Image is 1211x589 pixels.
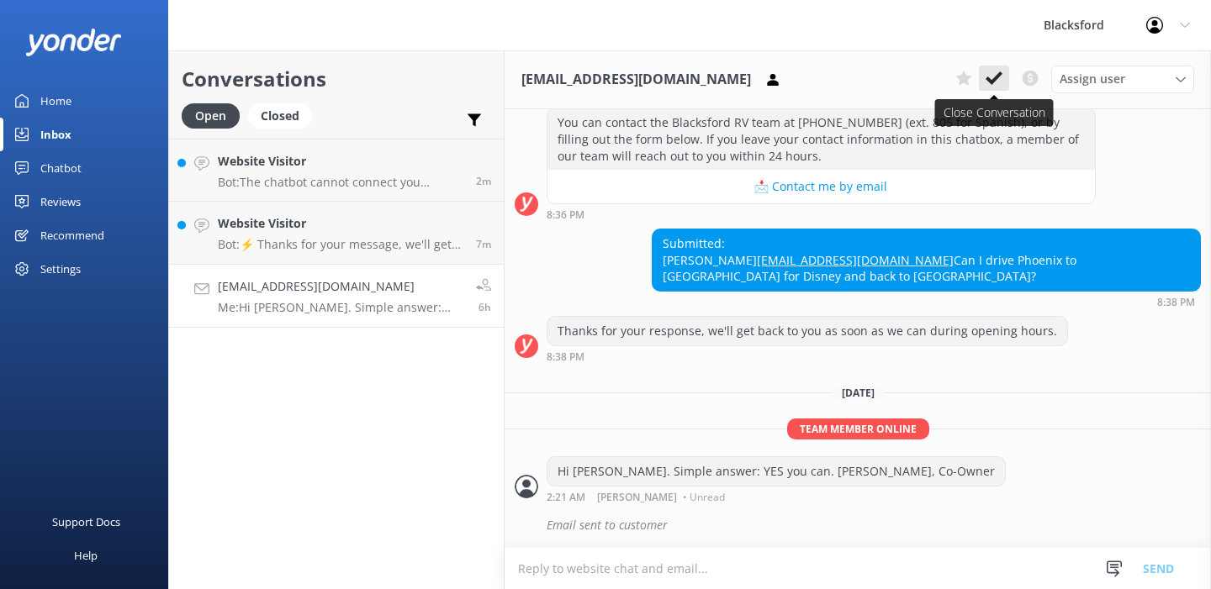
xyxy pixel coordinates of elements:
[248,106,320,124] a: Closed
[476,174,491,188] span: Sep 22 2025 09:56am (UTC -06:00) America/Chihuahua
[52,505,120,539] div: Support Docs
[683,492,725,502] span: • Unread
[547,108,1095,170] div: You can contact the Blacksford RV team at [PHONE_NUMBER] (ext. 805 for Spanish), or by filling ou...
[1157,297,1195,308] strong: 8:38 PM
[832,386,885,400] span: [DATE]
[169,202,504,265] a: Website VisitorBot:⚡ Thanks for your message, we'll get back to you as soon as we can. You're als...
[547,457,1005,486] div: Hi [PERSON_NAME]. Simple answer: YES you can. [PERSON_NAME], Co-Owner
[248,103,312,129] div: Closed
[40,118,71,151] div: Inbox
[547,208,1096,220] div: Sep 21 2025 09:36pm (UTC -06:00) America/Chihuahua
[547,350,1068,362] div: Sep 21 2025 09:38pm (UTC -06:00) America/Chihuahua
[547,352,584,362] strong: 8:38 PM
[218,300,463,315] p: Me: Hi [PERSON_NAME]. Simple answer: YES you can. [PERSON_NAME], Co-Owner
[547,491,1006,502] div: Sep 22 2025 03:21am (UTC -06:00) America/Chihuahua
[40,185,81,218] div: Reviews
[40,151,82,185] div: Chatbot
[547,170,1095,203] button: 📩 Contact me by email
[40,218,104,252] div: Recommend
[1060,70,1125,88] span: Assign user
[547,210,584,220] strong: 8:36 PM
[169,139,504,202] a: Website VisitorBot:The chatbot cannot connect you directly to a live chat with a team member. Ple...
[74,539,98,572] div: Help
[182,103,240,129] div: Open
[547,511,1201,539] div: Email sent to customer
[40,252,81,286] div: Settings
[787,418,929,439] span: Team member online
[547,492,585,502] strong: 2:21 AM
[521,69,751,91] h3: [EMAIL_ADDRESS][DOMAIN_NAME]
[547,317,1067,345] div: Thanks for your response, we'll get back to you as soon as we can during opening hours.
[218,237,463,252] p: Bot: ⚡ Thanks for your message, we'll get back to you as soon as we can. You're also welcome to k...
[169,265,504,328] a: [EMAIL_ADDRESS][DOMAIN_NAME]Me:Hi [PERSON_NAME]. Simple answer: YES you can. [PERSON_NAME], Co-Ow...
[476,237,491,251] span: Sep 22 2025 09:50am (UTC -06:00) America/Chihuahua
[653,229,1200,291] div: Submitted: [PERSON_NAME] Can I drive Phoenix to [GEOGRAPHIC_DATA] for Disney and back to [GEOGRAP...
[218,152,463,171] h4: Website Visitor
[1051,66,1194,92] div: Assign User
[182,106,248,124] a: Open
[597,492,677,502] span: [PERSON_NAME]
[182,63,491,95] h2: Conversations
[218,214,463,233] h4: Website Visitor
[479,300,491,314] span: Sep 22 2025 03:21am (UTC -06:00) America/Chihuahua
[515,511,1201,539] div: 2025-09-22T09:25:22.193
[25,29,122,56] img: yonder-white-logo.png
[218,277,463,296] h4: [EMAIL_ADDRESS][DOMAIN_NAME]
[218,175,463,190] p: Bot: The chatbot cannot connect you directly to a live chat with a team member. Please call [PHON...
[652,296,1201,308] div: Sep 21 2025 09:38pm (UTC -06:00) America/Chihuahua
[757,252,954,268] a: [EMAIL_ADDRESS][DOMAIN_NAME]
[40,84,71,118] div: Home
